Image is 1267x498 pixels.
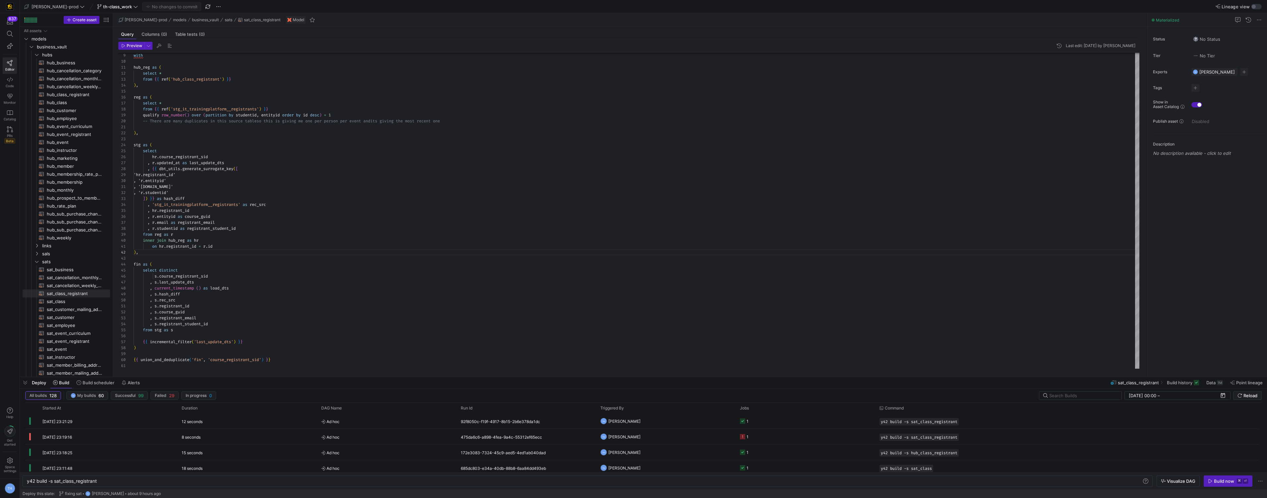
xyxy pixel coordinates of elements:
span: hub_instructor​​​​​​​​​​ [47,147,102,154]
a: hub_rate_plan​​​​​​​​​​ [23,202,110,210]
span: ) [134,83,136,88]
span: Preview [127,43,142,48]
span: (0) [199,32,205,36]
span: In progress [186,393,207,398]
div: Press SPACE to select this row. [23,98,110,106]
span: models [31,35,109,43]
div: 25 [118,148,126,154]
a: hub_employee​​​​​​​​​​ [23,114,110,122]
button: fixing satTH[PERSON_NAME]about 9 hours ago [57,489,162,498]
a: hub_sub_purchase_channel​​​​​​​​​​ [23,226,110,234]
button: No tierNo Tier [1191,51,1217,60]
span: hub_employee​​​​​​​​​​ [47,115,102,122]
div: 10 [118,58,126,64]
div: Press SPACE to select this row. [23,289,110,297]
span: sat_class_registrant [244,18,280,22]
a: Monitor [3,91,17,107]
a: hub_class_registrant​​​​​​​​​​ [23,91,110,98]
a: sat_employee​​​​​​​​​​ [23,321,110,329]
span: ) [222,77,224,82]
span: hub_event_curriculum​​​​​​​​​​ [47,123,102,130]
span: from [143,106,152,112]
div: Press SPACE to select this row. [23,138,110,146]
span: PRs [7,134,13,138]
span: hub_class​​​​​​​​​​ [47,99,102,106]
span: links [42,242,109,250]
span: by [229,112,233,118]
span: ) [259,106,261,112]
span: sat_cancellation_monthly_forecast​​​​​​​​​​ [47,274,102,281]
span: select [143,148,157,154]
span: { [157,77,159,82]
span: Catalog [4,117,16,121]
span: (0) [161,32,167,36]
button: THMy builds60 [66,391,108,400]
div: 19 [118,112,126,118]
span: business_vault [37,43,109,51]
span: id [303,112,308,118]
span: sat_member_billing_address​​​​​​​​​​ [47,361,102,369]
button: th-class_work [95,2,140,11]
input: End datetime [1161,393,1205,398]
button: All builds128 [25,391,61,400]
span: ref [161,106,168,112]
a: PRsBeta [3,124,17,146]
span: All builds [30,393,47,398]
span: hub_membership​​​​​​​​​​ [47,178,102,186]
span: as [143,94,148,100]
div: Build now [1214,478,1234,484]
button: Visualize DAG [1157,475,1200,487]
span: ref [161,77,168,82]
span: } [226,77,229,82]
span: 0 [209,393,212,398]
span: qualify [143,112,159,118]
div: All assets [24,29,41,33]
span: = [324,112,326,118]
span: course_registrant_sid [159,154,208,159]
span: by [296,112,301,118]
span: } [264,106,266,112]
div: Press SPACE to select this row. [23,51,110,59]
span: My builds [77,393,96,398]
div: 17 [118,100,126,106]
span: over [192,112,201,118]
span: sat_event​​​​​​​​​​ [47,345,102,353]
div: 1M [1217,380,1223,385]
span: Space settings [4,465,16,473]
span: its giving the most recent one [370,118,440,124]
span: from [143,77,152,82]
span: desc [310,112,319,118]
span: r [152,160,154,165]
span: entityid [261,112,280,118]
a: hub_membership​​​​​​​​​​ [23,178,110,186]
a: sat_customer_mailing_address​​​​​​​​​​ [23,305,110,313]
p: Description [1153,142,1264,147]
span: as [143,142,148,148]
span: 1 [329,112,331,118]
span: No Tier [1193,53,1215,58]
span: hubs [42,51,109,59]
span: Monitor [4,100,16,104]
span: [PERSON_NAME] [92,491,124,496]
div: TH [85,491,90,496]
span: 60 [98,393,104,398]
span: Get started [4,438,16,446]
span: Create asset [73,18,96,22]
span: Build [59,380,69,385]
span: ( [150,94,152,100]
span: hr [152,154,157,159]
a: sat_cancellation_monthly_forecast​​​​​​​​​​ [23,274,110,281]
span: sat_customer​​​​​​​​​​ [47,314,102,321]
button: sats [223,16,234,24]
button: Getstarted [3,423,17,449]
span: sats [42,258,109,266]
span: Data [1206,380,1216,385]
div: 172e3083-7324-45c9-aed5-4ed1ab040dad [457,445,596,460]
span: Build history [1167,380,1192,385]
span: row_number [161,112,185,118]
span: Table tests [175,32,205,36]
div: 15 [118,88,126,94]
button: Help [3,405,17,422]
button: Successful99 [111,391,148,400]
span: hub_monthly​​​​​​​​​​ [47,186,102,194]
